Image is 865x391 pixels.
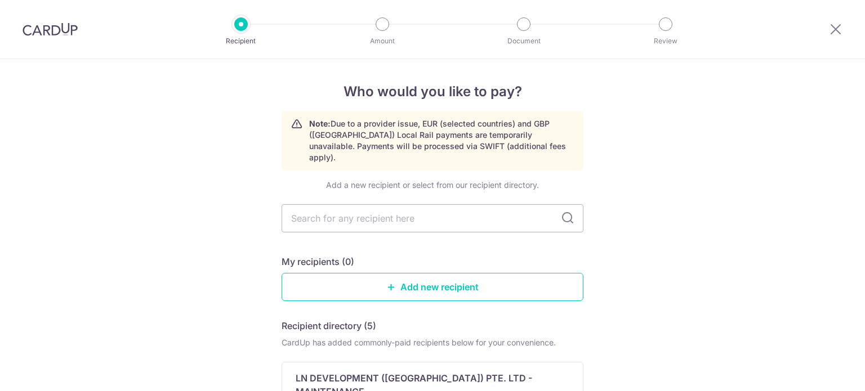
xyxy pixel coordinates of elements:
[341,35,424,47] p: Amount
[282,337,583,348] div: CardUp has added commonly-paid recipients below for your convenience.
[282,179,583,191] div: Add a new recipient or select from our recipient directory.
[624,35,707,47] p: Review
[282,82,583,102] h4: Who would you like to pay?
[282,255,354,268] h5: My recipients (0)
[23,23,78,36] img: CardUp
[309,118,574,163] p: Due to a provider issue, EUR (selected countries) and GBP ([GEOGRAPHIC_DATA]) Local Rail payments...
[309,119,331,128] strong: Note:
[282,319,376,332] h5: Recipient directory (5)
[793,357,854,385] iframe: Opens a widget where you can find more information
[282,273,583,301] a: Add new recipient
[282,204,583,232] input: Search for any recipient here
[199,35,283,47] p: Recipient
[482,35,565,47] p: Document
